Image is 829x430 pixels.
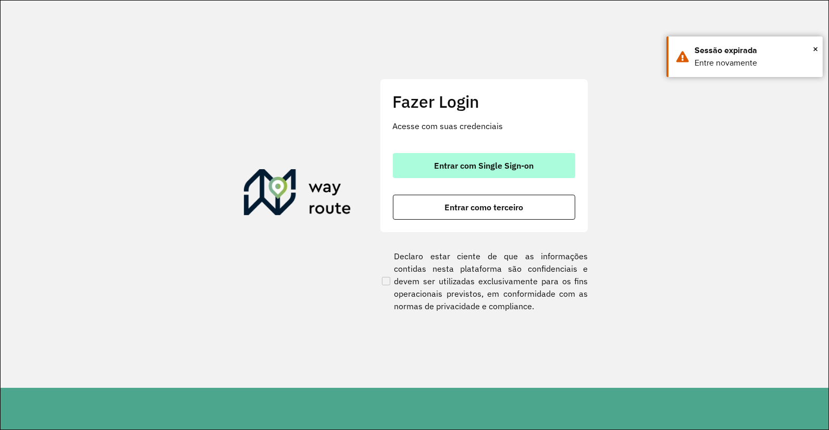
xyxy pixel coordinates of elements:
button: button [393,153,575,178]
button: Close [813,41,818,57]
label: Declaro estar ciente de que as informações contidas nesta plataforma são confidenciais e devem se... [380,250,588,312]
img: Roteirizador AmbevTech [244,169,351,219]
span: × [813,41,818,57]
h2: Fazer Login [393,92,575,111]
div: Sessão expirada [695,44,815,57]
div: Entre novamente [695,57,815,69]
span: Entrar como terceiro [444,203,523,211]
span: Entrar com Single Sign-on [434,161,534,170]
p: Acesse com suas credenciais [393,120,575,132]
button: button [393,195,575,220]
